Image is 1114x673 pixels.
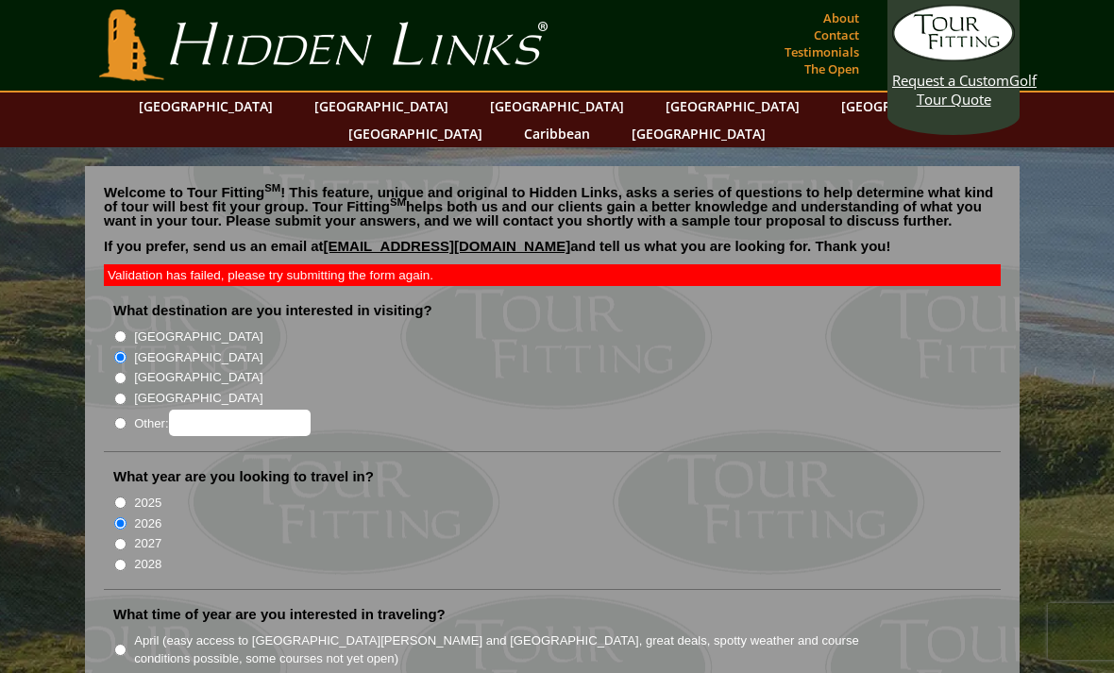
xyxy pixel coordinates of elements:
[134,534,161,553] label: 2027
[113,301,432,320] label: What destination are you interested in visiting?
[800,56,864,82] a: The Open
[515,120,599,147] a: Caribbean
[134,368,262,387] label: [GEOGRAPHIC_DATA]
[780,39,864,65] a: Testimonials
[134,348,262,367] label: [GEOGRAPHIC_DATA]
[819,5,864,31] a: About
[134,410,310,436] label: Other:
[264,182,280,193] sup: SM
[892,5,1015,109] a: Request a CustomGolf Tour Quote
[305,93,458,120] a: [GEOGRAPHIC_DATA]
[481,93,633,120] a: [GEOGRAPHIC_DATA]
[113,467,374,486] label: What year are you looking to travel in?
[134,494,161,513] label: 2025
[134,328,262,346] label: [GEOGRAPHIC_DATA]
[104,185,1001,227] p: Welcome to Tour Fitting ! This feature, unique and original to Hidden Links, asks a series of que...
[104,264,1001,286] div: Validation has failed, please try submitting the form again.
[656,93,809,120] a: [GEOGRAPHIC_DATA]
[324,238,571,254] a: [EMAIL_ADDRESS][DOMAIN_NAME]
[129,93,282,120] a: [GEOGRAPHIC_DATA]
[134,631,893,668] label: April (easy access to [GEOGRAPHIC_DATA][PERSON_NAME] and [GEOGRAPHIC_DATA], great deals, spotty w...
[390,196,406,208] sup: SM
[339,120,492,147] a: [GEOGRAPHIC_DATA]
[104,239,1001,267] p: If you prefer, send us an email at and tell us what you are looking for. Thank you!
[134,514,161,533] label: 2026
[134,389,262,408] label: [GEOGRAPHIC_DATA]
[809,22,864,48] a: Contact
[832,93,985,120] a: [GEOGRAPHIC_DATA]
[622,120,775,147] a: [GEOGRAPHIC_DATA]
[892,71,1009,90] span: Request a Custom
[113,605,446,624] label: What time of year are you interested in traveling?
[169,410,311,436] input: Other:
[134,555,161,574] label: 2028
